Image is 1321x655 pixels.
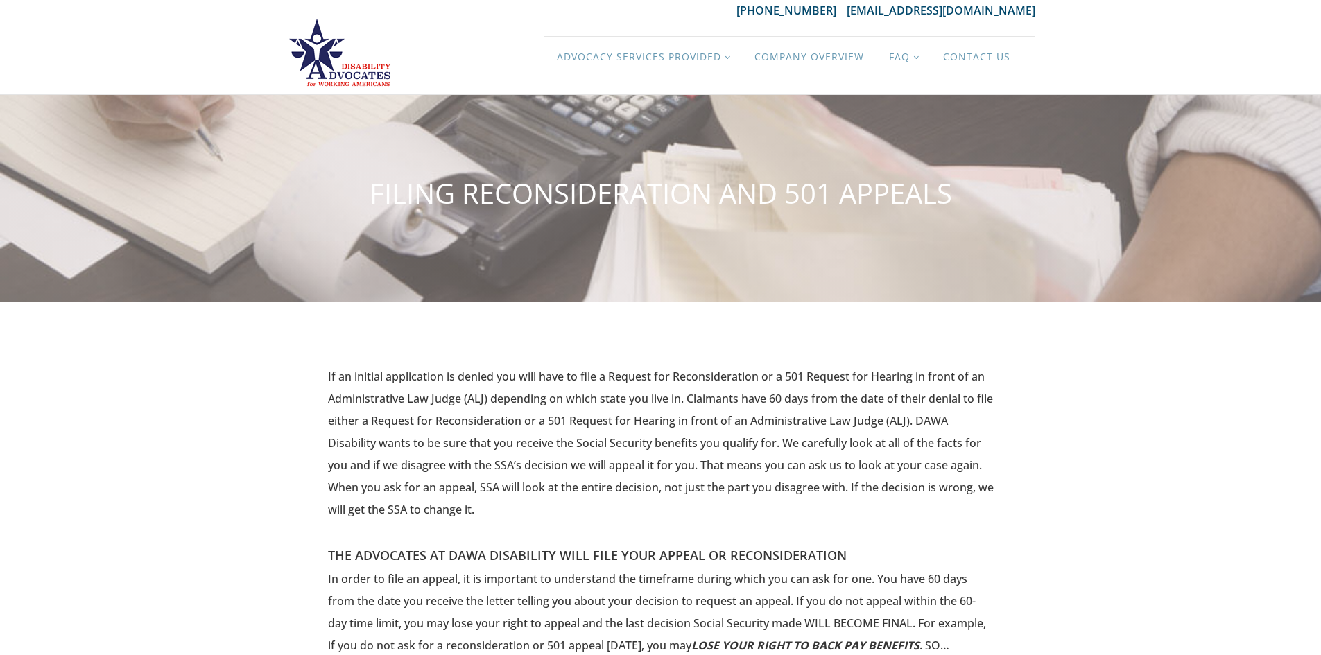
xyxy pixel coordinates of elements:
span: THE ADVOCATES AT DAWA DISABILITY WILL FILE YOUR APPEAL OR RECONSIDERATION [328,543,847,568]
a: [EMAIL_ADDRESS][DOMAIN_NAME] [847,3,1035,18]
a: Company Overview [742,37,877,77]
b: LOSE YOUR RIGHT TO BACK PAY BENEFITS [691,638,919,653]
h1: FILING RECONSIDERATION AND 501 APPEALS [370,178,952,209]
a: [PHONE_NUMBER] [736,3,847,18]
a: FAQ [877,37,931,77]
a: Contact Us [931,37,1023,77]
a: Advocacy Services Provided [544,37,742,77]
